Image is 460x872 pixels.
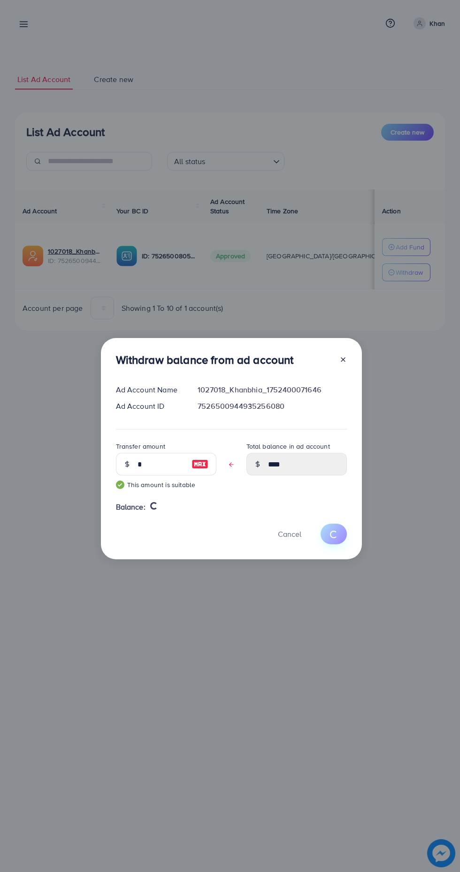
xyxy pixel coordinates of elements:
[116,442,165,451] label: Transfer amount
[116,481,124,489] img: guide
[192,459,208,470] img: image
[108,401,191,412] div: Ad Account ID
[116,480,216,489] small: This amount is suitable
[116,353,294,367] h3: Withdraw balance from ad account
[190,401,354,412] div: 7526500944935256080
[278,529,301,539] span: Cancel
[108,384,191,395] div: Ad Account Name
[246,442,330,451] label: Total balance in ad account
[266,524,313,544] button: Cancel
[116,502,146,512] span: Balance:
[190,384,354,395] div: 1027018_Khanbhia_1752400071646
